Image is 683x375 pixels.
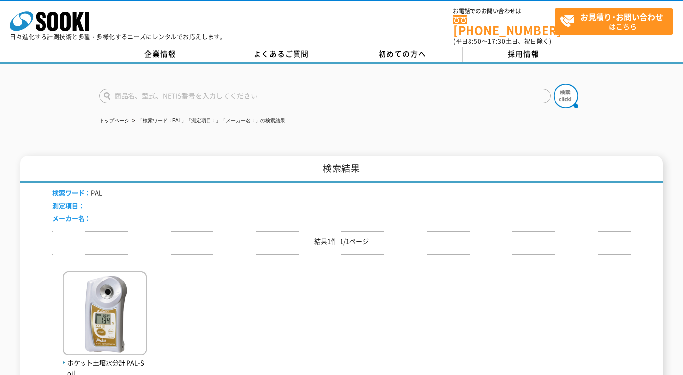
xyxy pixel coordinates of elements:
[220,47,341,62] a: よくあるご質問
[341,47,463,62] a: 初めての方へ
[99,89,551,103] input: 商品名、型式、NETIS番号を入力してください
[52,213,91,223] span: メーカー名：
[52,188,91,197] span: 検索ワード：
[99,47,220,62] a: 企業情報
[580,11,663,23] strong: お見積り･お問い合わせ
[10,34,226,40] p: 日々進化する計測技術と多種・多様化するニーズにレンタルでお応えします。
[63,271,147,358] img: PAL-Soil
[453,15,555,36] a: [PHONE_NUMBER]
[463,47,584,62] a: 採用情報
[379,48,426,59] span: 初めての方へ
[52,236,631,247] p: 結果1件 1/1ページ
[555,8,673,35] a: お見積り･お問い合わせはこちら
[554,84,578,108] img: btn_search.png
[52,201,85,210] span: 測定項目：
[453,8,555,14] span: お電話でのお問い合わせは
[20,156,663,183] h1: 検索結果
[99,118,129,123] a: トップページ
[453,37,551,46] span: (平日 ～ 土日、祝日除く)
[488,37,506,46] span: 17:30
[560,9,673,34] span: はこちら
[52,188,102,198] li: PAL
[130,116,285,126] li: 「検索ワード：PAL」「測定項目：」「メーカー名：」の検索結果
[468,37,482,46] span: 8:50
